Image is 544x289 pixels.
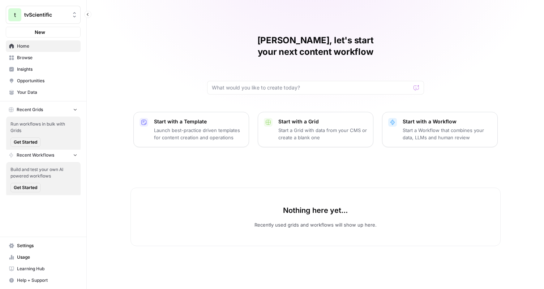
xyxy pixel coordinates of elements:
a: Usage [6,251,81,263]
h1: [PERSON_NAME], let's start your next content workflow [207,35,424,58]
span: Recent Workflows [17,152,54,158]
span: t [14,10,16,19]
button: Start with a WorkflowStart a Workflow that combines your data, LLMs and human review [382,112,498,147]
p: Start a Grid with data from your CMS or create a blank one [278,127,367,141]
button: Start with a GridStart a Grid with data from your CMS or create a blank one [258,112,373,147]
span: Insights [17,66,77,73]
span: Get Started [14,184,37,191]
p: Start with a Grid [278,118,367,125]
p: Nothing here yet... [283,205,348,215]
a: Settings [6,240,81,251]
button: New [6,27,81,38]
span: tvScientific [24,11,68,18]
p: Recently used grids and workflows will show up here. [254,221,377,228]
span: Usage [17,254,77,260]
button: Workspace: tvScientific [6,6,81,24]
button: Start with a TemplateLaunch best-practice driven templates for content creation and operations [133,112,249,147]
span: Learning Hub [17,266,77,272]
span: Help + Support [17,277,77,284]
a: Your Data [6,87,81,98]
a: Learning Hub [6,263,81,275]
button: Recent Workflows [6,150,81,161]
span: New [35,29,45,36]
a: Opportunities [6,75,81,87]
span: Recent Grids [17,106,43,113]
span: Build and test your own AI powered workflows [10,166,76,179]
span: Get Started [14,139,37,145]
button: Recent Grids [6,104,81,115]
a: Browse [6,52,81,64]
a: Insights [6,64,81,75]
span: Browse [17,54,77,61]
span: Home [17,43,77,49]
p: Start with a Template [154,118,243,125]
button: Get Started [10,137,40,147]
span: Your Data [17,89,77,96]
p: Start a Workflow that combines your data, LLMs and human review [403,127,492,141]
a: Home [6,40,81,52]
span: Opportunities [17,78,77,84]
p: Launch best-practice driven templates for content creation and operations [154,127,243,141]
span: Run workflows in bulk with Grids [10,121,76,134]
button: Help + Support [6,275,81,286]
input: What would you like to create today? [212,84,411,91]
button: Get Started [10,183,40,192]
p: Start with a Workflow [403,118,492,125]
span: Settings [17,242,77,249]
